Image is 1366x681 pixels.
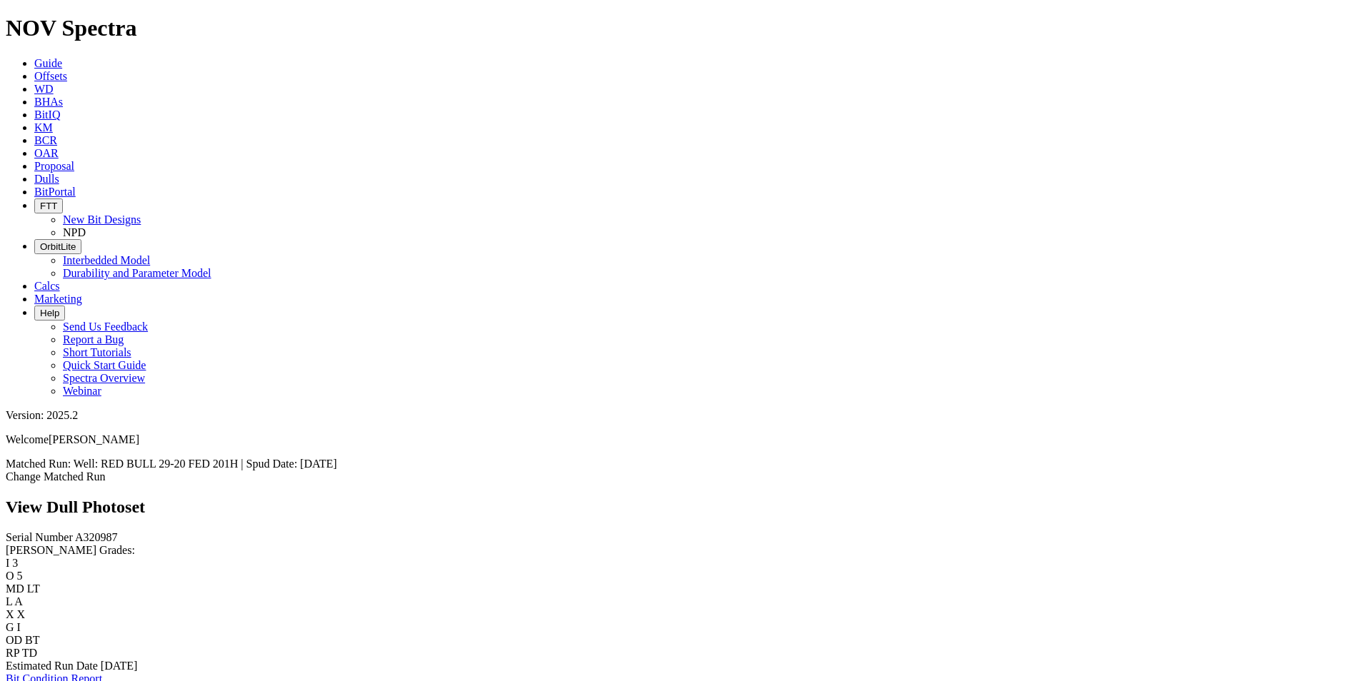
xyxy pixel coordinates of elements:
a: Guide [34,57,62,69]
a: Send Us Feedback [63,321,148,333]
a: BitIQ [34,109,60,121]
div: [PERSON_NAME] Grades: [6,544,1360,557]
div: Version: 2025.2 [6,409,1360,422]
h2: View Dull Photoset [6,498,1360,517]
label: OD [6,634,22,646]
label: X [6,608,14,620]
a: Calcs [34,280,60,292]
a: Change Matched Run [6,470,106,483]
label: O [6,570,14,582]
label: I [6,557,9,569]
a: OAR [34,147,59,159]
a: Durability and Parameter Model [63,267,211,279]
a: Interbedded Model [63,254,150,266]
button: OrbitLite [34,239,81,254]
label: Estimated Run Date [6,660,98,672]
span: X [17,608,26,620]
span: A320987 [75,531,118,543]
span: LT [27,582,40,595]
a: Short Tutorials [63,346,131,358]
a: New Bit Designs [63,213,141,226]
span: TD [22,647,37,659]
a: BitPortal [34,186,76,198]
a: Spectra Overview [63,372,145,384]
h1: NOV Spectra [6,15,1360,41]
button: Help [34,306,65,321]
a: Webinar [63,385,101,397]
a: Offsets [34,70,67,82]
span: 5 [17,570,23,582]
span: Help [40,308,59,318]
a: KM [34,121,53,133]
span: OrbitLite [40,241,76,252]
span: 3 [12,557,18,569]
a: BHAs [34,96,63,108]
span: FTT [40,201,57,211]
span: [DATE] [101,660,138,672]
span: Well: RED BULL 29-20 FED 201H | Spud Date: [DATE] [74,458,337,470]
a: BCR [34,134,57,146]
span: Matched Run: [6,458,71,470]
button: FTT [34,198,63,213]
span: BT [25,634,39,646]
a: WD [34,83,54,95]
p: Welcome [6,433,1360,446]
label: RP [6,647,19,659]
label: G [6,621,14,633]
span: A [14,595,23,607]
a: NPD [63,226,86,238]
label: Serial Number [6,531,73,543]
label: L [6,595,12,607]
a: Quick Start Guide [63,359,146,371]
span: [PERSON_NAME] [49,433,139,445]
a: Proposal [34,160,74,172]
label: MD [6,582,24,595]
a: Dulls [34,173,59,185]
a: Report a Bug [63,333,124,345]
span: I [17,621,21,633]
a: Marketing [34,293,82,305]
